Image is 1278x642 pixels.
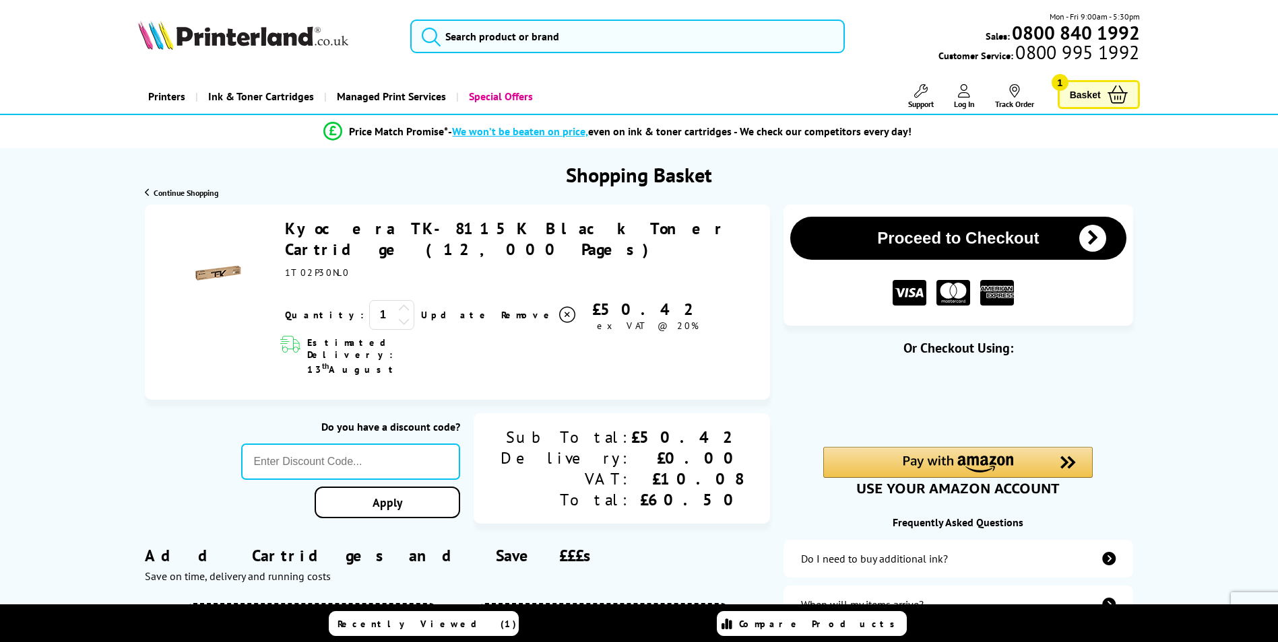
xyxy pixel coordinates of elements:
[1070,85,1101,104] span: Basket
[717,611,907,636] a: Compare Products
[421,309,490,321] a: Update
[1010,26,1140,39] a: 0800 840 1992
[1013,46,1139,59] span: 0800 995 1992
[501,448,631,468] div: Delivery:
[145,525,770,603] div: Add Cartridges and Save £££s
[938,46,1139,62] span: Customer Service:
[1058,80,1140,109] a: Basket 1
[322,361,329,371] sup: th
[631,427,743,448] div: £50.42
[501,309,554,321] span: Remove
[597,320,699,332] span: ex VAT @ 20%
[329,611,519,636] a: Recently Viewed (1)
[566,162,712,188] h1: Shopping Basket
[138,20,348,50] img: Printerland Logo
[338,618,517,630] span: Recently Viewed (1)
[784,515,1132,529] div: Frequently Asked Questions
[954,99,975,109] span: Log In
[577,299,719,320] div: £50.42
[986,30,1010,42] span: Sales:
[349,124,448,138] span: Price Match Promise*
[801,552,948,565] div: Do I need to buy additional ink?
[138,79,195,114] a: Printers
[195,250,242,297] img: Kyocera TK-8115K Black Toner Cartridge (12,000 Pages)
[631,448,743,468] div: £0.00
[138,20,393,52] a: Printerland Logo
[790,217,1126,260] button: Proceed to Checkout
[784,339,1132,357] div: Or Checkout Using:
[410,20,845,53] input: Search product or brand
[448,124,912,138] div: - even on ink & toner cartridges - We check our competitors every day!
[501,427,631,448] div: Sub Total:
[285,309,364,321] span: Quantity:
[285,266,350,279] span: 1T02P30NL0
[936,280,970,306] img: MASTER CARD
[995,84,1034,109] a: Track Order
[823,378,1093,424] iframe: PayPal
[801,598,924,611] div: When will my items arrive?
[823,447,1093,494] div: Amazon Pay - Use your Amazon account
[208,79,314,114] span: Ink & Toner Cartridges
[739,618,902,630] span: Compare Products
[241,443,460,480] input: Enter Discount Code...
[307,336,474,376] span: Estimated Delivery: 13 August
[456,79,543,114] a: Special Offers
[501,305,577,325] a: Delete item from your basket
[154,188,218,198] span: Continue Shopping
[145,188,218,198] a: Continue Shopping
[1012,20,1140,45] b: 0800 840 1992
[501,468,631,489] div: VAT:
[784,585,1132,623] a: items-arrive
[452,124,588,138] span: We won’t be beaten on price,
[315,487,460,518] a: Apply
[1050,10,1140,23] span: Mon - Fri 9:00am - 5:30pm
[145,569,770,583] div: Save on time, delivery and running costs
[631,468,743,489] div: £10.08
[324,79,456,114] a: Managed Print Services
[631,489,743,510] div: £60.50
[107,120,1129,143] li: modal_Promise
[980,280,1014,306] img: American Express
[285,218,726,260] a: Kyocera TK-8115K Black Toner Cartridge (12,000 Pages)
[908,99,934,109] span: Support
[1052,74,1068,91] span: 1
[908,84,934,109] a: Support
[501,489,631,510] div: Total:
[784,540,1132,577] a: additional-ink
[195,79,324,114] a: Ink & Toner Cartridges
[954,84,975,109] a: Log In
[893,280,926,306] img: VISA
[241,420,460,433] div: Do you have a discount code?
